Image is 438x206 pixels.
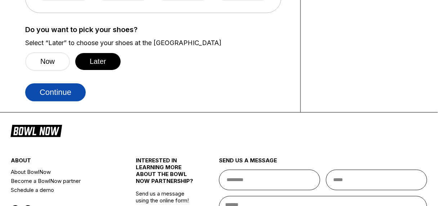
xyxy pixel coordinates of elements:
a: About BowlNow [11,167,115,176]
a: Schedule a demo [11,185,115,194]
label: Do you want to pick your shoes? [25,26,290,34]
button: Later [75,53,121,70]
button: Now [25,52,70,71]
div: send us a message [219,157,427,170]
a: Become a BowlNow partner [11,176,115,185]
label: Select “Later” to choose your shoes at the [GEOGRAPHIC_DATA] [25,39,290,47]
button: Continue [25,83,86,101]
div: INTERESTED IN LEARNING MORE ABOUT THE BOWL NOW PARTNERSHIP? [136,157,198,190]
div: about [11,157,115,167]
